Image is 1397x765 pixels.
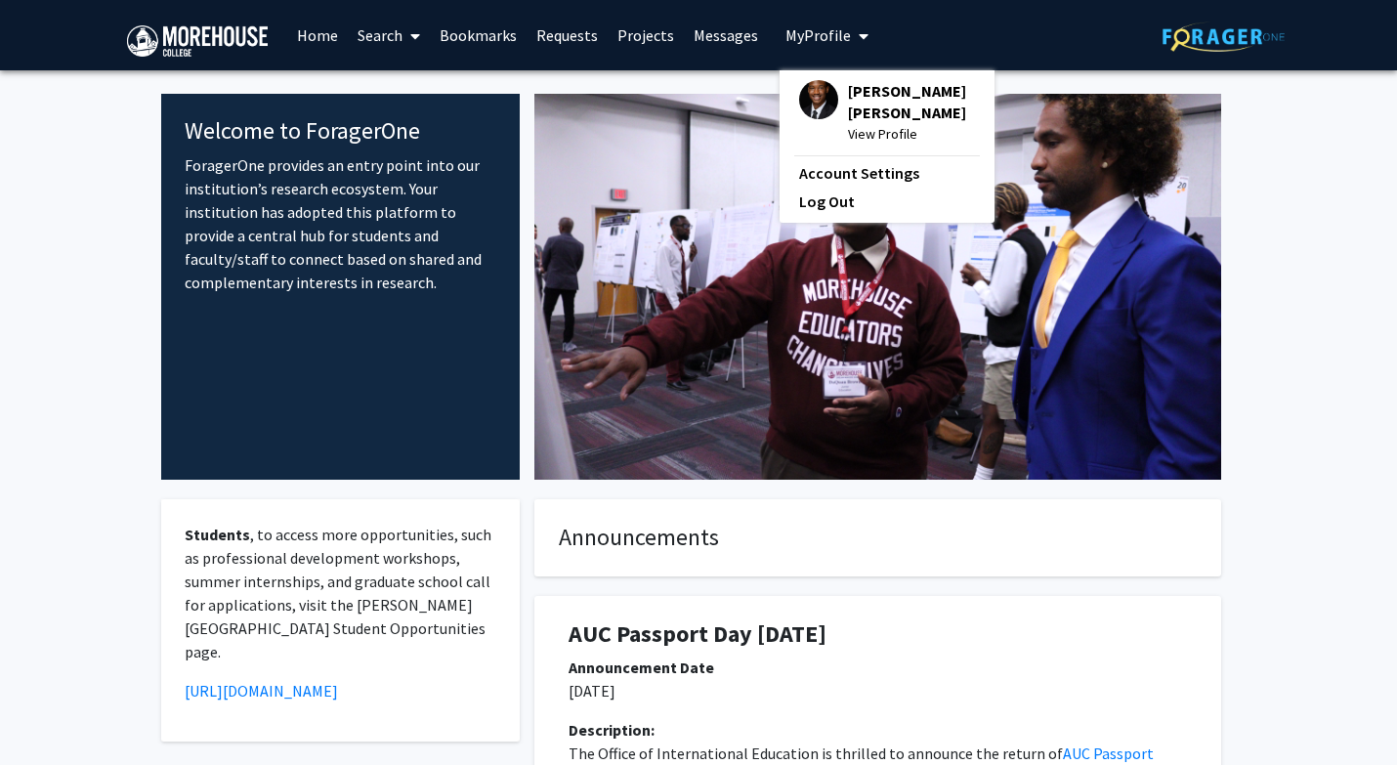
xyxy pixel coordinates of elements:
[559,524,1197,552] h4: Announcements
[848,123,975,145] span: View Profile
[185,681,338,701] a: [URL][DOMAIN_NAME]
[185,525,250,544] strong: Students
[569,718,1187,742] div: Description:
[127,25,268,57] img: Morehouse College Logo
[799,80,838,119] img: Profile Picture
[527,1,608,69] a: Requests
[185,153,496,294] p: ForagerOne provides an entry point into our institution’s research ecosystem. Your institution ha...
[348,1,430,69] a: Search
[430,1,527,69] a: Bookmarks
[185,117,496,146] h4: Welcome to ForagerOne
[848,80,975,123] span: [PERSON_NAME] [PERSON_NAME]
[684,1,768,69] a: Messages
[1163,21,1285,52] img: ForagerOne Logo
[569,679,1187,702] p: [DATE]
[799,80,975,145] div: Profile Picture[PERSON_NAME] [PERSON_NAME]View Profile
[785,25,851,45] span: My Profile
[569,620,1187,649] h1: AUC Passport Day [DATE]
[534,94,1221,480] img: Cover Image
[185,523,496,663] p: , to access more opportunities, such as professional development workshops, summer internships, a...
[799,190,975,213] a: Log Out
[799,161,975,185] a: Account Settings
[569,656,1187,679] div: Announcement Date
[15,677,83,750] iframe: Chat
[287,1,348,69] a: Home
[608,1,684,69] a: Projects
